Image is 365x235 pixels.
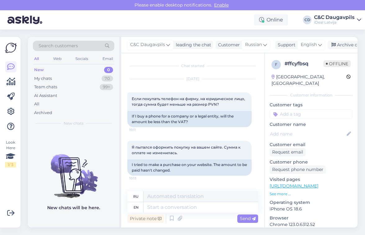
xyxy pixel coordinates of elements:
div: Web [52,55,63,63]
span: f [275,62,277,67]
div: Private note [127,214,164,223]
div: My chats [34,76,52,82]
span: Если покупать телефон на фирму, на юридическое лицо, тогда сумма будет меньше на размер PVN? [132,96,246,107]
p: Browser [270,215,353,221]
div: Team chats [34,84,57,90]
span: Russian [245,41,262,48]
div: iDeal Latvija [314,20,354,25]
span: 10:11 [129,127,153,132]
div: Archived [34,110,52,116]
p: Operating system [270,199,353,206]
div: [DATE] [127,76,258,82]
p: Customer tags [270,102,353,108]
p: iPhone OS 18.6 [270,206,353,212]
div: CD [303,16,312,24]
div: leading the chat [173,42,211,48]
span: English [301,41,317,48]
a: C&C DaugavpilsiDeal Latvija [314,15,361,25]
input: Add a tag [270,109,353,119]
div: Request phone number [270,165,326,174]
img: Askly Logo [5,42,17,54]
div: # ffcyfbsq [285,60,323,67]
div: Online [254,14,288,25]
p: See more ... [270,191,353,197]
span: Offline [323,60,351,67]
div: 1 / 3 [5,162,16,168]
div: Support [275,42,295,48]
div: C&C Daugavpils [314,15,354,20]
div: Chat started [127,63,258,69]
p: Chrome 123.0.6312.52 [270,221,353,228]
p: Customer email [270,141,353,148]
div: I tried to make a purchase on your website. The amount to be paid hasn't changed. [127,159,252,176]
div: Look Here [5,140,16,168]
input: Add name [270,131,345,137]
div: Request email [270,148,306,156]
span: 10:13 [129,176,153,181]
span: Search customers [39,43,78,49]
span: Enable [212,2,230,8]
div: Socials [74,55,89,63]
p: Customer phone [270,159,353,165]
div: en [134,202,139,213]
span: Send [240,216,256,221]
div: 0 [104,67,113,73]
div: All [34,101,39,107]
div: Customer [216,42,240,48]
p: New chats will be here. [47,205,100,211]
div: 70 [102,76,113,82]
div: [GEOGRAPHIC_DATA], [GEOGRAPHIC_DATA] [271,74,346,87]
p: Visited pages [270,176,353,183]
div: 99+ [100,84,113,90]
span: Я пытался оформить покупку на вашем сайте. Сумма к оплате не изменилась. [132,145,241,155]
p: Customer name [270,121,353,128]
span: C&C Daugavpils [130,41,165,48]
div: ru [133,191,139,202]
span: New chats [64,121,84,126]
div: Email [101,55,114,63]
div: New [34,67,44,73]
div: AI Assistant [34,93,57,99]
div: If I buy a phone for a company or a legal entity, will the amount be less than the VAT? [127,111,252,127]
img: No chats [28,143,119,199]
div: All [33,55,40,63]
div: Customer information [270,92,353,98]
a: [URL][DOMAIN_NAME] [270,183,318,189]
